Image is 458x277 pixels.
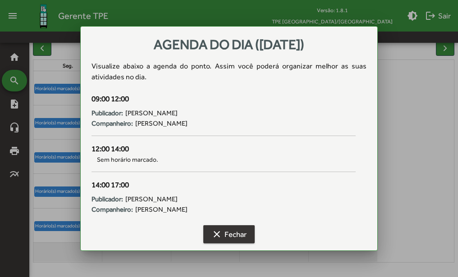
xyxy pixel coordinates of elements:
mat-icon: clear [211,229,222,240]
span: [PERSON_NAME] [135,204,188,215]
div: 09:00 12:00 [92,93,356,105]
button: Fechar [203,225,255,243]
span: [PERSON_NAME] [125,194,178,204]
strong: Publicador: [92,194,123,204]
span: Agenda do dia ([DATE]) [154,36,304,52]
strong: Companheiro: [92,118,133,129]
div: Visualize abaixo a agenda do ponto . Assim você poderá organizar melhor as suas atividades no dia. [92,61,366,82]
div: 14:00 17:00 [92,179,356,191]
strong: Companheiro: [92,204,133,215]
div: 12:00 14:00 [92,143,356,155]
span: [PERSON_NAME] [125,108,178,118]
span: [PERSON_NAME] [135,118,188,129]
span: Fechar [211,226,247,242]
span: Sem horário marcado. [92,155,356,164]
strong: Publicador: [92,108,123,118]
